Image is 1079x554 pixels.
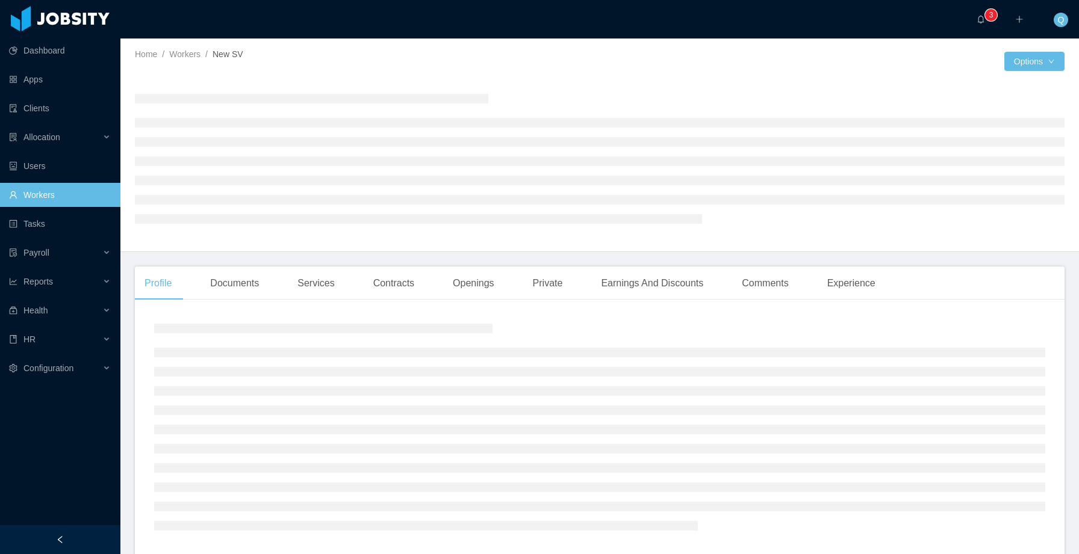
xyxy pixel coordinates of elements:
span: New SV [213,49,243,59]
span: / [205,49,208,59]
span: HR [23,334,36,344]
a: icon: pie-chartDashboard [9,38,111,63]
span: Reports [23,277,53,286]
i: icon: plus [1015,15,1024,23]
i: icon: line-chart [9,277,17,286]
div: Documents [201,266,269,300]
a: Workers [169,49,201,59]
a: Home [135,49,157,59]
div: Comments [732,266,798,300]
div: Openings [443,266,504,300]
a: icon: robotUsers [9,154,111,178]
a: icon: appstoreApps [9,67,111,91]
i: icon: bell [977,15,985,23]
i: icon: file-protect [9,248,17,257]
div: Services [288,266,344,300]
span: Health [23,306,48,315]
a: icon: auditClients [9,96,111,120]
div: Profile [135,266,181,300]
span: Allocation [23,132,60,142]
i: icon: medicine-box [9,306,17,315]
a: icon: profileTasks [9,212,111,236]
i: icon: book [9,335,17,343]
div: Experience [818,266,885,300]
button: Optionsicon: down [1004,52,1065,71]
span: Q [1058,13,1065,27]
sup: 3 [985,9,997,21]
span: / [162,49,164,59]
span: Payroll [23,248,49,257]
i: icon: solution [9,133,17,141]
div: Private [523,266,573,300]
div: Contracts [364,266,424,300]
span: Configuration [23,363,73,373]
i: icon: setting [9,364,17,372]
div: Earnings And Discounts [591,266,713,300]
a: icon: userWorkers [9,183,111,207]
p: 3 [989,9,993,21]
